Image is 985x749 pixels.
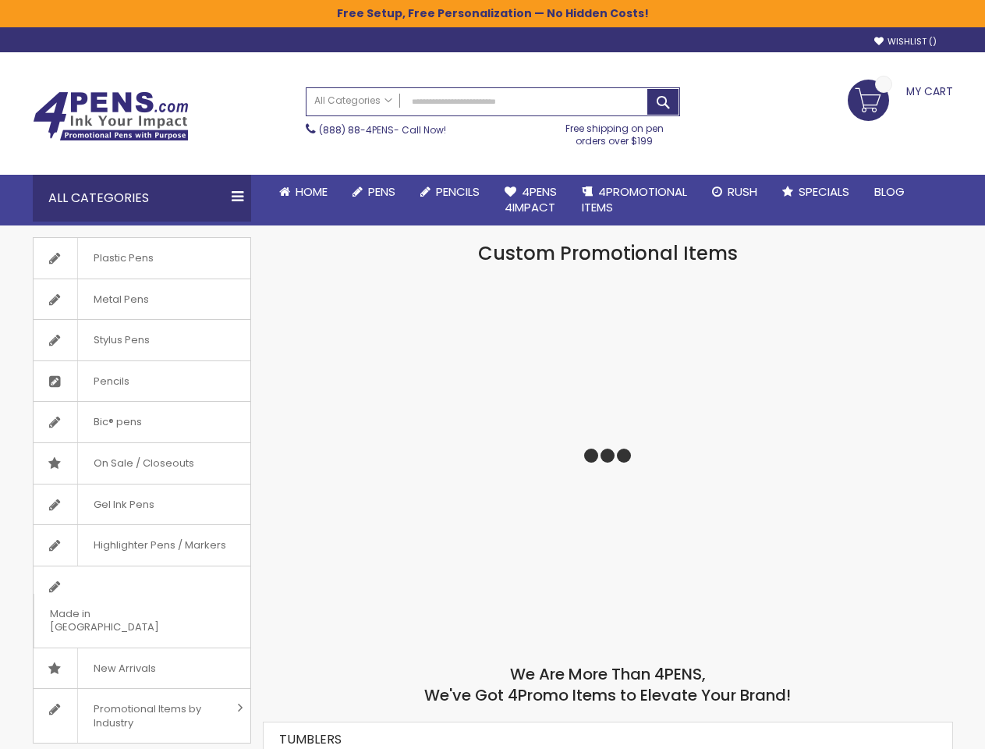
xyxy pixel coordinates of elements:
div: Free shipping on pen orders over $199 [549,116,680,147]
span: Pencils [77,361,145,402]
h2: We Are More Than 4PENS, We've Got 4Promo Items to Elevate Your Brand! [263,664,953,706]
span: Gel Ink Pens [77,485,170,525]
span: Stylus Pens [77,320,165,360]
span: Pencils [436,183,480,200]
a: 4PROMOTIONALITEMS [569,175,700,225]
span: Pens [368,183,395,200]
a: Specials [770,175,862,209]
a: Plastic Pens [34,238,250,279]
a: Gel Ink Pens [34,485,250,525]
a: Blog [862,175,917,209]
a: Pencils [408,175,492,209]
a: On Sale / Closeouts [34,443,250,484]
span: New Arrivals [77,648,172,689]
span: - Call Now! [319,123,446,137]
span: Specials [799,183,849,200]
a: Made in [GEOGRAPHIC_DATA] [34,566,250,648]
img: 4Pens Custom Pens and Promotional Products [33,91,189,141]
span: Bic® pens [77,402,158,442]
a: (888) 88-4PENS [319,123,394,137]
a: Rush [700,175,770,209]
span: Plastic Pens [77,238,169,279]
a: Highlighter Pens / Markers [34,525,250,566]
span: Home [296,183,328,200]
span: Blog [874,183,905,200]
a: Promotional Items by Industry [34,689,250,743]
span: On Sale / Closeouts [77,443,210,484]
a: Bic® pens [34,402,250,442]
a: Stylus Pens [34,320,250,360]
a: 4Pens4impact [492,175,569,225]
a: All Categories [306,88,400,114]
a: Home [267,175,340,209]
a: Pencils [34,361,250,402]
a: Pens [340,175,408,209]
a: Wishlist [874,36,937,48]
span: Metal Pens [77,279,165,320]
span: All Categories [314,94,392,107]
span: Promotional Items by Industry [77,689,232,743]
span: 4PROMOTIONAL ITEMS [582,183,687,215]
span: Made in [GEOGRAPHIC_DATA] [34,594,211,648]
a: Metal Pens [34,279,250,320]
a: New Arrivals [34,648,250,689]
div: All Categories [33,175,251,222]
h1: Custom Promotional Items [263,241,953,266]
span: Rush [728,183,757,200]
span: 4Pens 4impact [505,183,557,215]
span: Highlighter Pens / Markers [77,525,242,566]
